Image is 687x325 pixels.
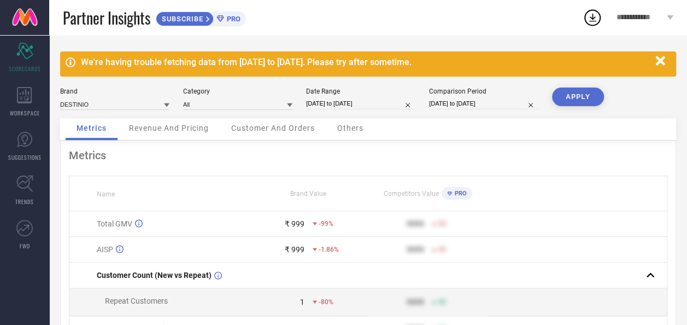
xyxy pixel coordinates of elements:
[429,98,538,109] input: Select comparison period
[15,198,34,206] span: TRENDS
[105,297,168,305] span: Repeat Customers
[97,271,212,280] span: Customer Count (New vs Repeat)
[77,124,107,132] span: Metrics
[337,124,363,132] span: Others
[319,246,339,253] span: -1.86%
[156,9,246,26] a: SUBSCRIBEPRO
[81,57,650,67] div: We're having trouble fetching data from [DATE] to [DATE]. Please try after sometime.
[129,124,209,132] span: Revenue And Pricing
[406,219,424,228] div: 9999
[319,220,333,228] span: -99%
[231,124,315,132] span: Customer And Orders
[183,88,292,95] div: Category
[583,8,602,27] div: Open download list
[60,88,169,95] div: Brand
[452,190,467,197] span: PRO
[69,149,667,162] div: Metrics
[552,88,604,106] button: APPLY
[9,65,41,73] span: SCORECARDS
[384,190,439,198] span: Competitors Value
[306,88,415,95] div: Date Range
[438,298,445,306] span: 50
[63,7,150,29] span: Partner Insights
[97,190,115,198] span: Name
[438,246,445,253] span: 50
[406,245,424,254] div: 9999
[20,242,30,250] span: FWD
[406,298,424,306] div: 9999
[306,98,415,109] input: Select date range
[224,15,240,23] span: PRO
[97,219,132,228] span: Total GMV
[285,245,304,254] div: ₹ 999
[429,88,538,95] div: Comparison Period
[300,298,304,306] div: 1
[10,109,40,117] span: WORKSPACE
[156,15,206,23] span: SUBSCRIBE
[290,190,326,198] span: Brand Value
[97,245,113,254] span: AISP
[319,298,333,306] span: -80%
[438,220,445,228] span: 50
[285,219,304,228] div: ₹ 999
[8,153,42,161] span: SUGGESTIONS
